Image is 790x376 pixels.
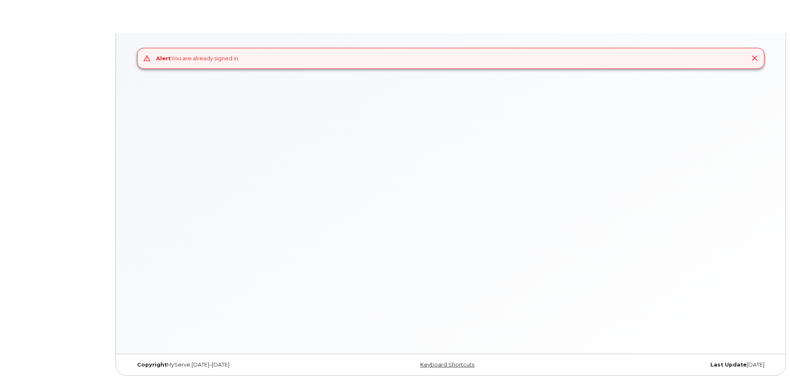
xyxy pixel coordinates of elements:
div: [DATE] [557,362,771,368]
a: Keyboard Shortcuts [420,362,474,368]
div: You are already signed in. [156,54,239,62]
strong: Alert [156,55,171,61]
strong: Copyright [137,362,167,368]
div: MyServe [DATE]–[DATE] [131,362,344,368]
strong: Last Update [710,362,747,368]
